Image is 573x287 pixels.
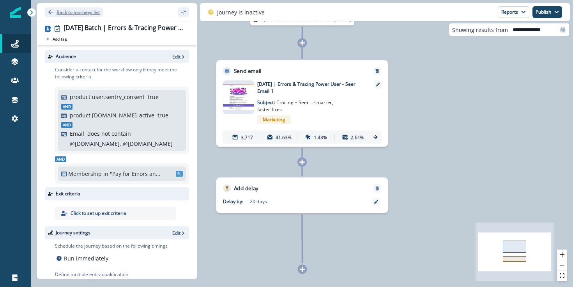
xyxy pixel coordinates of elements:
[56,53,76,60] p: Audience
[45,7,103,17] button: Go back
[372,69,383,73] button: Remove
[176,171,183,177] span: SL
[223,84,254,110] img: email asset unavailable
[10,7,21,18] img: Inflection
[178,7,189,17] button: sidebar collapse toggle
[452,26,508,34] p: Showing results from
[234,67,262,75] p: Send email
[110,170,163,178] p: "Pay for Errors and Tracing (Power Users) - Nudge Seer"
[148,93,159,101] p: true
[55,156,66,162] span: And
[557,260,567,271] button: zoom out
[61,104,73,110] span: And
[87,129,131,138] p: does not contain
[55,66,189,80] p: Consider a contact for the workflow only if they meet the following criteria
[45,36,68,42] button: Add tag
[257,99,333,112] span: Tracing + Seer = smarter, faster fixes
[257,115,291,124] span: Marketing
[257,94,341,112] p: Subject:
[217,8,265,16] p: Journey is inactive
[276,134,292,141] p: 41.63%
[70,111,154,119] p: product [DOMAIN_NAME]_active
[238,13,366,25] div: 4,150 contacts have entered the journey
[172,230,186,236] button: Edit
[234,184,259,193] p: Add delay
[53,37,67,41] p: Add tag
[216,177,388,213] div: Add delayRemoveDelay by:20 days
[172,53,180,60] p: Edit
[314,134,327,141] p: 1.43%
[350,134,364,141] p: 2.61%
[55,271,134,278] p: Define multiple entry qualification
[223,198,250,205] p: Delay by:
[557,271,567,281] button: fit view
[372,186,383,191] button: Remove
[71,210,126,217] p: Click to set up exit criteria
[157,111,168,119] p: true
[55,243,168,250] p: Schedule the journey based on the following timings
[216,60,388,147] div: Send emailRemoveemail asset unavailable[DATE] | Errors & Tracing Power User - Seer Email 1Subject...
[70,140,173,148] p: @[DOMAIN_NAME], @[DOMAIN_NAME]
[498,6,529,18] button: Reports
[103,170,108,178] p: in
[532,6,562,18] button: Publish
[257,80,364,94] p: [DATE] | Errors & Tracing Power User - Seer Email 1
[64,24,186,33] div: [DATE] Batch | Errors & Tracing Power User - Has GitHub (Seer Nudge)
[57,9,100,16] p: Back to journeys list
[172,230,180,236] p: Edit
[68,170,102,178] p: Membership
[557,250,567,260] button: zoom in
[70,93,145,101] p: product user.sentry_consent
[172,53,186,60] button: Edit
[64,254,108,262] p: Run immediately
[250,198,334,205] p: 20 days
[70,129,84,138] p: Email
[61,122,73,128] span: And
[56,229,90,236] p: Journey settings
[241,134,253,141] p: 3,717
[56,190,80,197] p: Exit criteria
